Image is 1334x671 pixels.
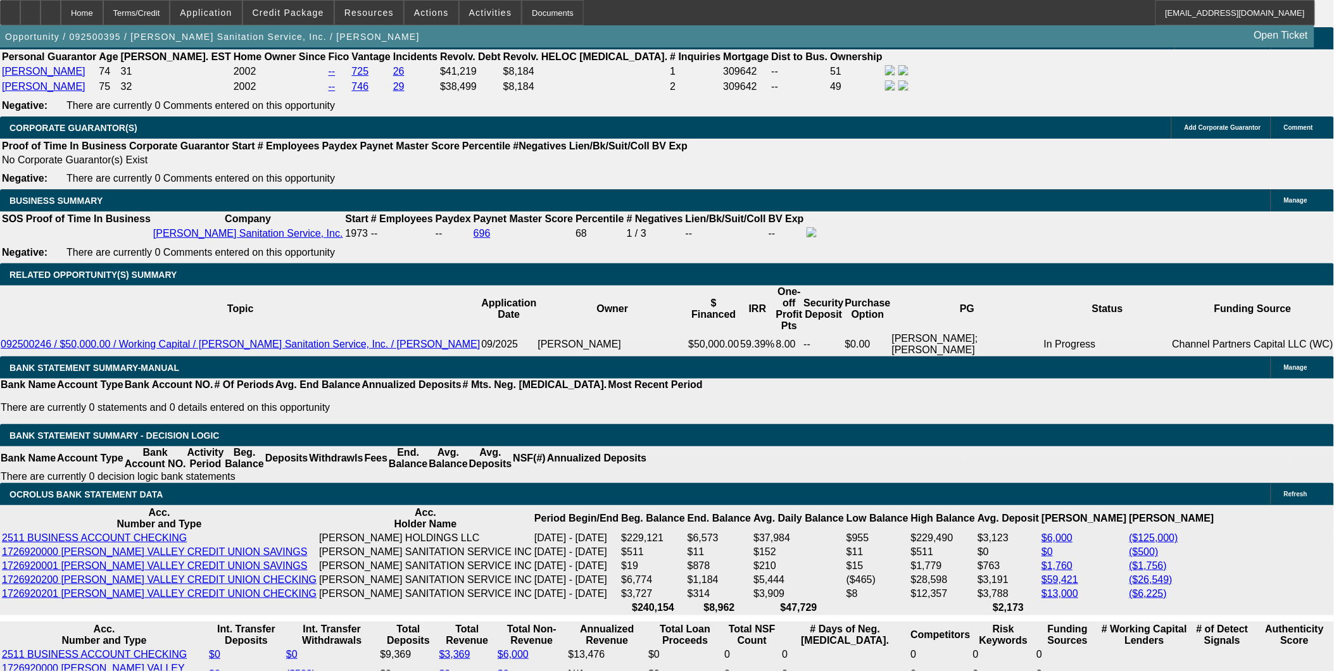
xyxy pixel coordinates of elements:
span: There are currently 0 Comments entered on this opportunity [66,100,335,111]
a: [PERSON_NAME] [2,66,85,77]
a: ($500) [1129,546,1159,557]
span: RELATED OPPORTUNITY(S) SUMMARY [9,270,177,280]
td: $3,788 [977,587,1040,600]
span: -- [371,228,378,239]
a: 696 [474,228,491,239]
th: Total Revenue [439,623,496,647]
td: 1973 [345,227,369,241]
td: -- [771,80,829,94]
a: -- [329,81,336,92]
td: $11 [846,546,909,558]
td: -- [768,227,805,241]
b: Lien/Bk/Suit/Coll [569,141,650,151]
td: 309642 [723,65,770,78]
th: Int. Transfer Deposits [208,623,284,647]
th: Purchase Option [845,285,891,332]
th: Funding Sources [1036,623,1100,647]
td: $0 [648,648,722,661]
th: Deposits [265,446,309,470]
span: Manage [1284,197,1307,204]
a: 29 [393,81,405,92]
b: Paynet Master Score [360,141,460,151]
b: Personal Guarantor [2,51,96,62]
span: Actions [414,8,449,18]
a: ($1,756) [1129,560,1167,571]
img: facebook-icon.png [885,80,895,91]
th: Acc. Number and Type [1,623,207,647]
td: Channel Partners Capital LLC (WC) [1172,332,1334,356]
td: $3,727 [620,587,685,600]
td: $9,369 [379,648,437,661]
button: Application [170,1,241,25]
td: $210 [753,560,845,572]
span: 2002 [234,81,256,92]
span: BUSINESS SUMMARY [9,196,103,206]
th: Annualized Revenue [568,623,647,647]
b: Revolv. Debt [440,51,501,62]
a: $6,000 [1041,532,1073,543]
th: IRR [739,285,775,332]
th: # Of Periods [214,379,275,391]
th: # Mts. Neg. [MEDICAL_DATA]. [462,379,608,391]
b: Start [232,141,255,151]
td: $41,219 [439,65,501,78]
td: 31 [120,65,232,78]
button: Credit Package [243,1,334,25]
span: Activities [469,8,512,18]
td: $0.00 [845,332,891,356]
a: $0 [209,649,220,660]
th: Int. Transfer Withdrawals [286,623,378,647]
td: $19 [620,560,685,572]
a: $13,000 [1041,588,1078,599]
a: $3,369 [439,649,470,660]
td: $878 [687,560,752,572]
a: 725 [352,66,369,77]
a: 1726920001 [PERSON_NAME] VALLEY CREDIT UNION SAVINGS [2,560,308,571]
th: Withdrawls [308,446,363,470]
span: Bank Statement Summary - Decision Logic [9,430,220,441]
b: Age [99,51,118,62]
td: $314 [687,587,752,600]
td: $6,573 [687,532,752,544]
td: $229,121 [620,532,685,544]
th: Account Type [56,379,124,391]
td: [DATE] - [DATE] [534,532,619,544]
td: 309642 [723,80,770,94]
td: $229,490 [910,532,976,544]
b: Corporate Guarantor [129,141,229,151]
th: $2,173 [977,601,1040,614]
div: 1 / 3 [627,228,683,239]
b: Dist to Bus. [772,51,828,62]
th: $ Financed [688,285,739,332]
td: 32 [120,80,232,94]
a: [PERSON_NAME] Sanitation Service, Inc. [153,228,343,239]
td: 59.39% [739,332,775,356]
a: 746 [352,81,369,92]
th: Account Type [56,446,124,470]
a: $0 [1041,546,1053,557]
p: There are currently 0 statements and 0 details entered on this opportunity [1,402,703,413]
img: facebook-icon.png [807,227,817,237]
a: Open Ticket [1249,25,1313,46]
b: Paynet Master Score [474,213,573,224]
th: Avg. Daily Balance [753,506,845,530]
th: Avg. Balance [428,446,468,470]
th: # Days of Neg. [MEDICAL_DATA]. [781,623,909,647]
a: $6,000 [498,649,529,660]
th: NSF(#) [512,446,546,470]
th: Total Deposits [379,623,437,647]
img: linkedin-icon.png [898,80,909,91]
b: Fico [329,51,349,62]
td: 0 [1036,648,1100,661]
span: There are currently 0 Comments entered on this opportunity [66,173,335,184]
td: [PERSON_NAME] HOLDINGS LLC [318,532,532,544]
img: facebook-icon.png [885,65,895,75]
b: Start [346,213,368,224]
td: $12,357 [910,587,976,600]
a: 2511 BUSINESS ACCOUNT CHECKING [2,649,187,660]
td: No Corporate Guarantor(s) Exist [1,154,693,166]
b: #Negatives [513,141,567,151]
b: Negative: [2,247,47,258]
td: -- [435,227,472,241]
span: Opportunity / 092500395 / [PERSON_NAME] Sanitation Service, Inc. / [PERSON_NAME] [5,32,420,42]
